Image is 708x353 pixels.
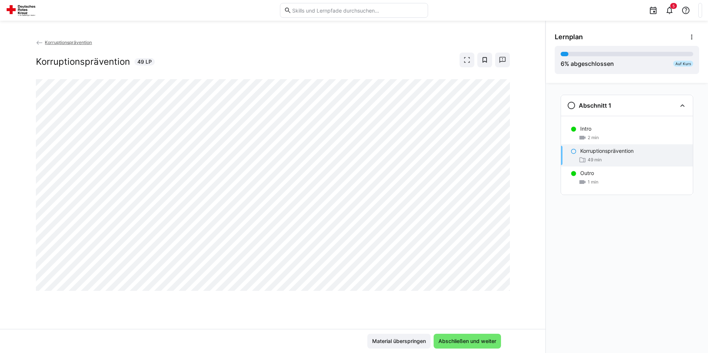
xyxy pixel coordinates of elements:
[673,61,693,67] div: Auf Kurs
[555,33,583,41] span: Lernplan
[580,147,634,155] p: Korruptionsprävention
[367,334,431,349] button: Material überspringen
[579,102,611,109] h3: Abschnitt 1
[672,4,675,8] span: 5
[371,337,427,345] span: Material überspringen
[580,125,591,132] p: Intro
[588,179,598,185] span: 1 min
[36,56,130,67] h2: Korruptionsprävention
[137,58,152,65] span: 49 LP
[588,135,599,141] span: 2 min
[434,334,501,349] button: Abschließen und weiter
[588,157,602,163] span: 49 min
[561,59,614,68] div: % abgeschlossen
[580,169,594,177] p: Outro
[36,40,92,45] a: Korruptionsprävention
[561,60,564,67] span: 6
[437,337,497,345] span: Abschließen und weiter
[45,40,92,45] span: Korruptionsprävention
[291,7,424,14] input: Skills und Lernpfade durchsuchen…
